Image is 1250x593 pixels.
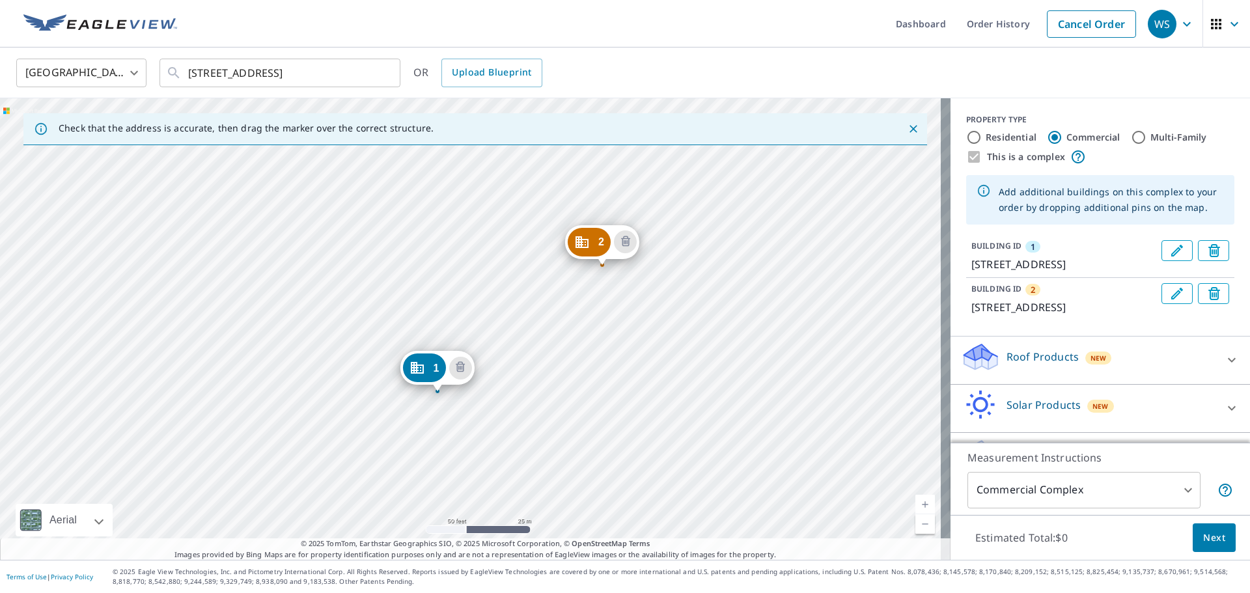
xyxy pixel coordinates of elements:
span: 2 [1031,284,1035,296]
div: Aerial [46,504,81,536]
div: Aerial [16,504,113,536]
span: Next [1203,530,1225,546]
p: Estimated Total: $0 [965,523,1078,552]
div: Dropped pin, building 2, Commercial property, 3745 Us Highway 17 Richmond Hill, GA 31324 [565,225,639,266]
label: Residential [986,131,1036,144]
button: Edit building 1 [1161,240,1193,261]
div: Roof ProductsNew [961,342,1240,379]
div: Commercial Complex [967,472,1201,508]
input: Search by address or latitude-longitude [188,55,374,91]
a: Current Level 19, Zoom Out [915,514,935,534]
p: © 2025 Eagle View Technologies, Inc. and Pictometry International Corp. All Rights Reserved. Repo... [113,567,1243,586]
button: Delete building 1 [1198,240,1229,261]
a: Upload Blueprint [441,59,542,87]
div: WS [1148,10,1176,38]
label: Multi-Family [1150,131,1207,144]
span: Upload Blueprint [452,64,531,81]
span: 2 [598,237,604,247]
a: Terms [629,538,650,548]
button: Delete building 1 [449,357,472,379]
button: Delete building 2 [614,230,637,253]
div: PROPERTY TYPE [966,114,1234,126]
label: Commercial [1066,131,1120,144]
p: Solar Products [1007,397,1081,413]
p: [STREET_ADDRESS] [971,256,1156,272]
span: 1 [1031,241,1035,253]
a: Cancel Order [1047,10,1136,38]
p: Measurement Instructions [967,450,1233,465]
button: Next [1193,523,1236,553]
a: Current Level 19, Zoom In [915,495,935,514]
span: New [1090,353,1107,363]
a: Terms of Use [7,572,47,581]
a: OpenStreetMap [572,538,626,548]
p: Roof Products [1007,349,1079,365]
img: EV Logo [23,14,177,34]
button: Edit building 2 [1161,283,1193,304]
span: © 2025 TomTom, Earthstar Geographics SIO, © 2025 Microsoft Corporation, © [301,538,650,549]
span: New [1092,401,1109,411]
div: OR [413,59,542,87]
p: Check that the address is accurate, then drag the marker over the correct structure. [59,122,434,134]
button: Delete building 2 [1198,283,1229,304]
div: Dropped pin, building 1, Commercial property, 3801 Us Highway 17 Richmond Hill, GA 31324 [400,351,474,391]
div: Solar ProductsNew [961,390,1240,427]
p: BUILDING ID [971,283,1021,294]
span: 1 [433,363,439,373]
a: Privacy Policy [51,572,93,581]
p: | [7,573,93,581]
span: Each building may require a separate measurement report; if so, your account will be billed per r... [1217,482,1233,498]
div: Walls ProductsNew [961,438,1240,475]
p: [STREET_ADDRESS] [971,299,1156,315]
div: Add additional buildings on this complex to your order by dropping additional pins on the map. [999,179,1224,221]
p: BUILDING ID [971,240,1021,251]
label: This is a complex [987,150,1065,163]
div: [GEOGRAPHIC_DATA] [16,55,146,91]
button: Close [905,120,922,137]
